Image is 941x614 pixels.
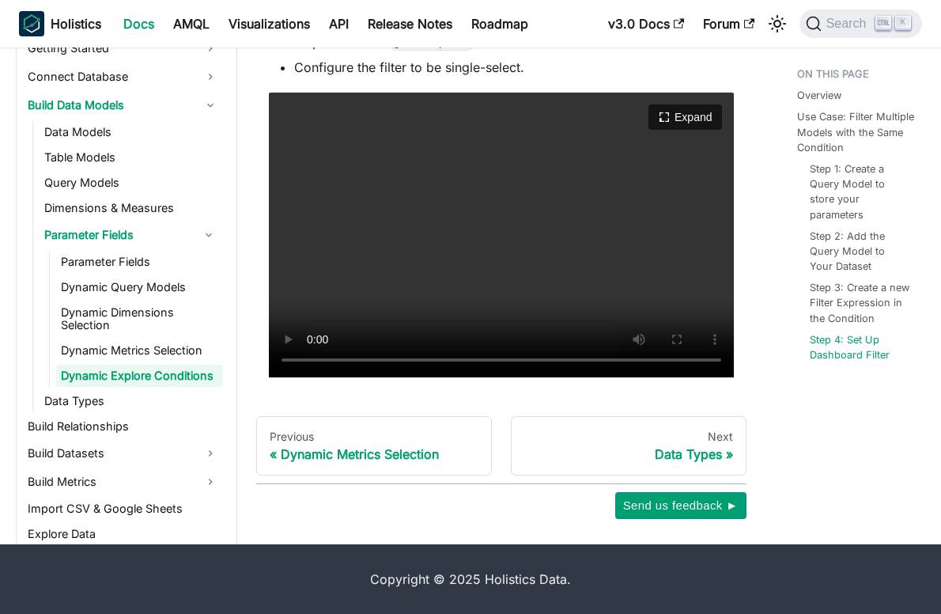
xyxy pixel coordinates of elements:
[23,523,223,545] a: Explore Data
[623,495,739,516] span: Send us feedback ►
[810,332,910,362] a: Step 4: Set Up Dashboard Filter
[23,93,223,118] a: Build Data Models
[23,498,223,520] a: Import CSV & Google Sheets
[822,17,876,31] span: Search
[56,339,223,362] a: Dynamic Metrics Selection
[797,88,841,103] a: Overview
[219,11,319,36] a: Visualizations
[895,16,911,30] kbd: K
[797,109,916,155] a: Use Case: Filter Multiple Models with the Same Condition
[810,161,910,222] a: Step 1: Create a Query Model to store your parameters
[40,146,223,169] a: Table Models
[23,64,223,89] a: Connect Database
[56,365,223,387] a: Dynamic Explore Conditions
[524,430,733,444] div: Next
[511,416,746,476] a: NextData Types
[810,229,910,275] a: Step 2: Add the Query Model to Your Dataset
[195,222,223,248] button: Collapse sidebar category 'Parameter Fields'
[40,390,223,412] a: Data Types
[319,11,358,36] a: API
[114,11,164,36] a: Docs
[270,430,478,444] div: Previous
[57,570,884,589] div: Copyright © 2025 Holistics Data.
[19,11,44,36] img: Holistics
[23,415,223,438] a: Build Relationships
[23,36,223,61] a: Getting Started
[56,301,223,336] a: Dynamic Dimensions Selection
[269,93,734,377] video: Your browser does not support embedding video, but you can .
[164,11,219,36] a: AMQL
[256,416,746,476] nav: Docs pages
[270,446,478,462] div: Dynamic Metrics Selection
[256,416,492,476] a: PreviousDynamic Metrics Selection
[23,469,223,495] a: Build Metrics
[56,251,223,273] a: Parameter Fields
[23,441,223,466] a: Build Datasets
[56,276,223,298] a: Dynamic Query Models
[810,280,910,326] a: Step 3: Create a new Filter Expression in the Condition
[799,9,922,38] button: Search (Ctrl+K)
[615,492,746,519] button: Send us feedback ►
[40,172,223,194] a: Query Models
[294,58,734,77] li: Configure the filter to be single-select.
[648,104,721,130] button: Expand video
[693,11,764,36] a: Forum
[599,11,693,36] a: v3.0 Docs
[765,11,790,36] button: Switch between dark and light mode (currently light mode)
[40,197,223,219] a: Dimensions & Measures
[40,121,223,143] a: Data Models
[358,11,462,36] a: Release Notes
[40,222,195,248] a: Parameter Fields
[524,446,733,462] div: Data Types
[19,11,101,36] a: HolisticsHolistics
[462,11,538,36] a: Roadmap
[51,14,101,33] b: Holistics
